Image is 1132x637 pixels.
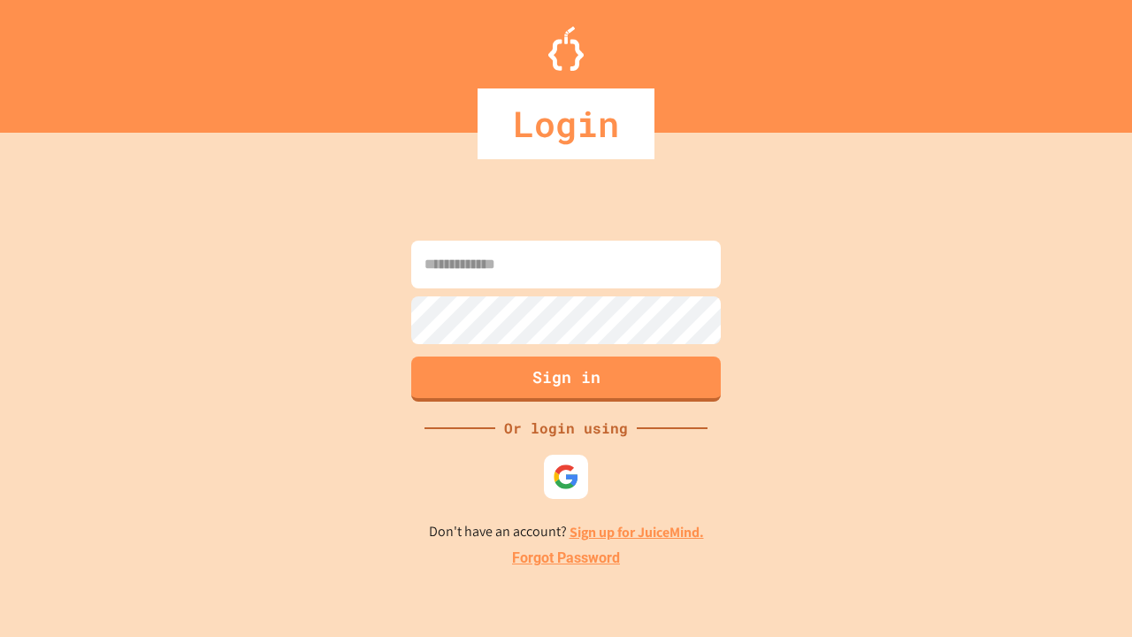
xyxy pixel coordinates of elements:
[570,523,704,541] a: Sign up for JuiceMind.
[553,464,579,490] img: google-icon.svg
[548,27,584,71] img: Logo.svg
[512,548,620,569] a: Forgot Password
[478,88,654,159] div: Login
[429,521,704,543] p: Don't have an account?
[411,357,721,402] button: Sign in
[495,418,637,439] div: Or login using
